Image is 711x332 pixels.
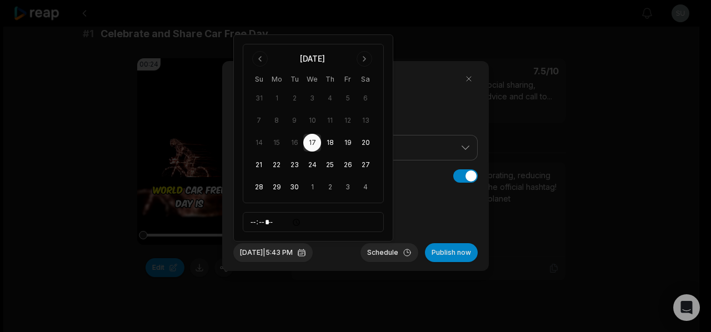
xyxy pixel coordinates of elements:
[31,18,54,27] div: v 4.0.25
[360,243,418,262] button: Schedule
[112,64,121,73] img: tab_keywords_by_traffic_grey.svg
[425,243,478,262] button: Publish now
[250,178,268,196] button: 28
[44,66,99,73] div: Domain Overview
[303,73,321,85] th: Wednesday
[252,51,268,67] button: Go to previous month
[268,178,286,196] button: 29
[357,73,374,85] th: Saturday
[321,73,339,85] th: Thursday
[286,73,303,85] th: Tuesday
[303,156,321,174] button: 24
[357,51,372,67] button: Go to next month
[286,178,303,196] button: 30
[321,156,339,174] button: 25
[339,178,357,196] button: 3
[303,178,321,196] button: 1
[300,53,325,64] div: [DATE]
[357,178,374,196] button: 4
[339,134,357,152] button: 19
[357,156,374,174] button: 27
[29,29,122,38] div: Domain: [DOMAIN_NAME]
[233,243,313,262] button: [DATE]|5:43 PM
[250,73,268,85] th: Sunday
[18,29,27,38] img: website_grey.svg
[321,178,339,196] button: 2
[321,134,339,152] button: 18
[268,156,286,174] button: 22
[286,156,303,174] button: 23
[357,134,374,152] button: 20
[18,18,27,27] img: logo_orange.svg
[268,73,286,85] th: Monday
[303,134,321,152] button: 17
[250,156,268,174] button: 21
[339,156,357,174] button: 26
[124,66,183,73] div: Keywords by Traffic
[32,64,41,73] img: tab_domain_overview_orange.svg
[339,73,357,85] th: Friday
